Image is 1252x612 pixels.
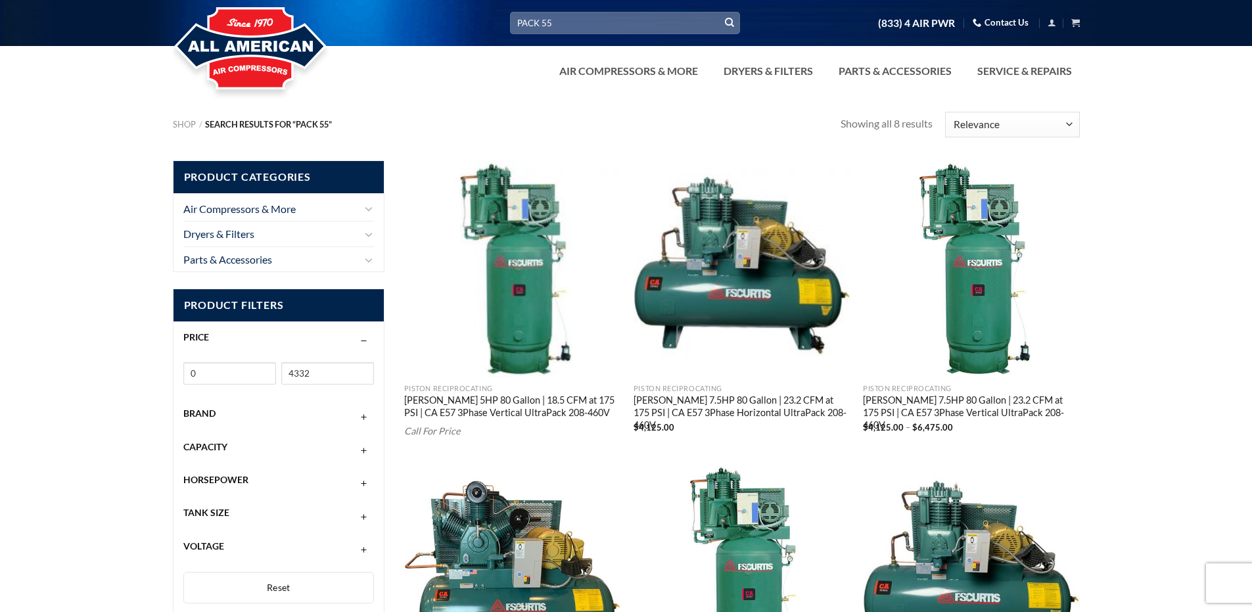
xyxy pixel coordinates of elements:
[183,540,224,552] span: Voltage
[863,385,1080,393] p: Piston Reciprocating
[863,422,868,433] span: $
[831,58,960,84] a: Parts & Accessories
[174,161,384,193] span: Product Categories
[404,160,621,377] img: Curtis 5HP 80 Gallon | 18.5 CFM at 175 PSI | CA E57 3Phase Vertical UltraPack 208-460V
[199,119,202,129] span: /
[1048,14,1056,31] a: Login
[173,120,841,129] nav: Search results for “PACK 55”
[183,362,276,385] input: Min price
[183,331,209,342] span: Price
[720,13,739,33] button: Submit
[634,394,850,433] a: [PERSON_NAME] 7.5HP 80 Gallon | 23.2 CFM at 175 PSI | CA E57 3Phase Horizontal UltraPack 208-460V
[363,226,374,242] button: Toggle
[404,394,621,421] a: [PERSON_NAME] 5HP 80 Gallon | 18.5 CFM at 175 PSI | CA E57 3Phase Vertical UltraPack 208-460V
[863,160,1080,377] img: Curtis 7.5HP 80 Gallon CA E57 3Phase Vertical UltraPack 208-460V
[863,422,904,433] bdi: 4,125.00
[173,119,196,129] a: Shop
[841,115,933,132] p: Showing all 8 results
[183,507,229,518] span: Tank Size
[404,385,621,393] p: Piston Reciprocating
[863,394,1080,433] a: [PERSON_NAME] 7.5HP 80 Gallon | 23.2 CFM at 175 PSI | CA E57 3Phase Vertical UltraPack 208-460V
[634,422,674,433] bdi: 4,125.00
[945,112,1079,137] select: Shop order
[183,222,361,247] a: Dryers & Filters
[973,12,1029,33] a: Contact Us
[634,385,850,393] p: Piston Reciprocating
[912,422,917,433] span: $
[878,12,955,35] a: (833) 4 AIR PWR
[281,362,374,385] input: Max price
[551,58,706,84] a: Air Compressors & More
[363,200,374,216] button: Toggle
[183,197,361,222] a: Air Compressors & More
[404,425,461,436] em: Call For Price
[634,422,639,433] span: $
[912,422,953,433] bdi: 6,475.00
[267,582,290,593] span: Reset
[363,252,374,268] button: Toggle
[183,408,216,419] span: Brand
[716,58,821,84] a: Dryers & Filters
[183,572,375,603] button: Reset
[183,441,227,452] span: Capacity
[174,289,384,321] span: Product Filters
[634,160,850,377] img: Curtis 7.5HP 80 Gallon | 23.2 CFM at 175 PSI | CA E57 3Phase Horizontal UltraPack 208-460V
[510,12,740,34] input: Search…
[183,474,248,485] span: Horsepower
[183,247,361,272] a: Parts & Accessories
[906,422,910,433] span: –
[969,58,1080,84] a: Service & Repairs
